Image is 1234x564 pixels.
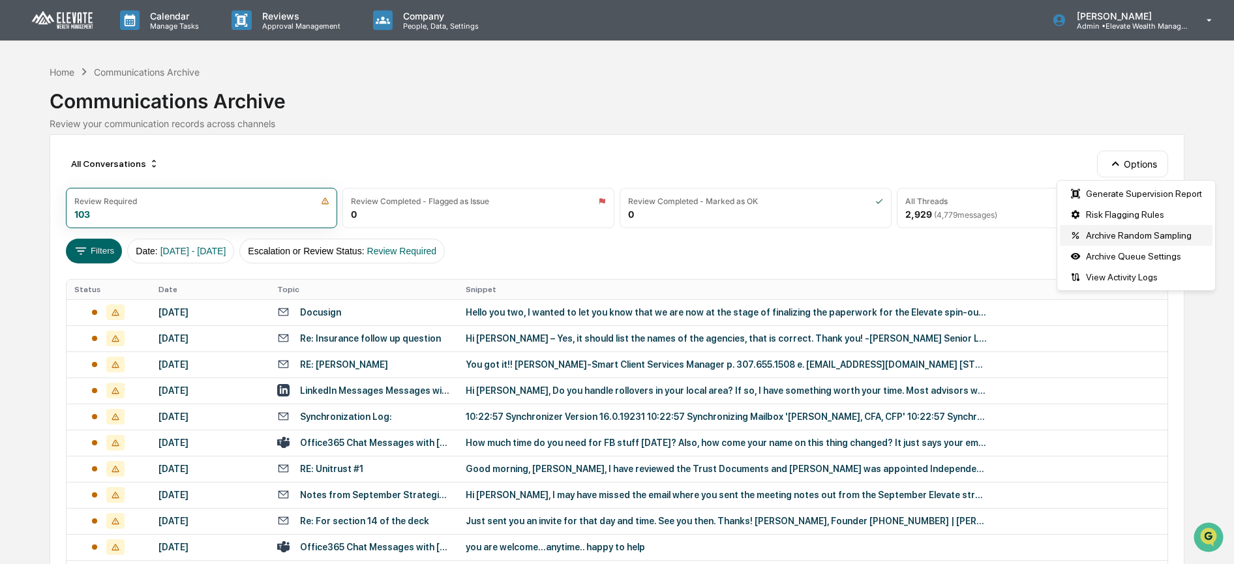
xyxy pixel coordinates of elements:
[92,220,158,231] a: Powered byPylon
[300,333,441,344] div: Re: Insurance follow up question
[466,490,987,500] div: Hi [PERSON_NAME], I may have missed the email where you sent the meeting notes out from the Septe...
[94,67,200,78] div: Communications Archive
[466,385,987,396] div: Hi [PERSON_NAME], Do you handle rollovers in your local area? If so, I have something worth your ...
[1060,183,1212,204] div: Generate Supervision Report
[158,438,262,448] div: [DATE]
[89,159,167,183] a: 🗄️Attestations
[466,542,987,552] div: you are welcome...anytime.. happy to help
[1060,225,1212,246] div: Archive Random Sampling
[158,359,262,370] div: [DATE]
[300,542,450,552] div: Office365 Chat Messages with [PERSON_NAME], CFA, CFP, [PERSON_NAME] on [DATE]
[13,100,37,123] img: 1746055101610-c473b297-6a78-478c-a979-82029cc54cd1
[466,438,987,448] div: How much time do you need for FB stuff [DATE]? Also, how come your name on this thing changed? It...
[300,438,450,448] div: Office365 Chat Messages with [PERSON_NAME], [PERSON_NAME], CFA, CFP on [DATE]
[598,197,606,205] img: icon
[158,516,262,526] div: [DATE]
[905,209,997,220] div: 2,929
[300,385,450,396] div: LinkedIn Messages Messages with [PERSON_NAME], [PERSON_NAME], CFP®
[31,10,94,31] img: logo
[466,333,987,344] div: Hi [PERSON_NAME] – Yes, it should list the names of the agencies, that is correct. Thank you! -[P...
[158,464,262,474] div: [DATE]
[160,246,226,256] span: [DATE] - [DATE]
[393,10,485,22] p: Company
[1060,267,1212,288] div: View Activity Logs
[466,359,987,370] div: You got it!! [PERSON_NAME]-Smart Client Services Manager p. 307.655.1508 e. [EMAIL_ADDRESS][DOMAI...
[158,307,262,318] div: [DATE]
[466,464,987,474] div: Good morning, [PERSON_NAME], I have reviewed the Trust Documents and [PERSON_NAME] was appointed ...
[8,184,87,207] a: 🔎Data Lookup
[8,159,89,183] a: 🖐️Preclearance
[13,166,23,176] div: 🖐️
[458,280,1167,299] th: Snippet
[300,490,450,500] div: Notes from September Strategic Planning
[466,516,987,526] div: Just sent you an invite for that day and time. See you then. Thanks! [PERSON_NAME], Founder [PHON...
[44,100,214,113] div: Start new chat
[108,164,162,177] span: Attestations
[158,542,262,552] div: [DATE]
[1060,204,1212,225] div: Risk Flagging Rules
[222,104,237,119] button: Start new chat
[1060,246,1212,267] div: Archive Queue Settings
[252,22,347,31] p: Approval Management
[1097,151,1168,177] button: Options
[252,10,347,22] p: Reviews
[905,196,948,206] div: All Threads
[74,196,137,206] div: Review Required
[95,166,105,176] div: 🗄️
[300,359,388,370] div: RE: [PERSON_NAME]
[466,411,987,422] div: 10:22:57 Synchronizer Version 16.0.19231 10:22:57 Synchronizing Mailbox '[PERSON_NAME], CFA, CFP'...
[44,113,165,123] div: We're available if you need us!
[1066,22,1188,31] p: Admin • Elevate Wealth Management
[151,280,269,299] th: Date
[300,516,429,526] div: Re: For section 14 of the deck
[239,239,445,263] button: Escalation or Review Status:Review Required
[466,307,987,318] div: Hello you two, I wanted to let you know that we are now at the stage of finalizing the paperwork ...
[50,118,1185,129] div: Review your communication records across channels
[50,79,1185,113] div: Communications Archive
[1066,10,1188,22] p: [PERSON_NAME]
[13,190,23,201] div: 🔎
[26,189,82,202] span: Data Lookup
[158,411,262,422] div: [DATE]
[300,307,341,318] div: Docusign
[26,164,84,177] span: Preclearance
[367,246,437,256] span: Review Required
[13,27,237,48] p: How can we help?
[628,196,758,206] div: Review Completed - Marked as OK
[269,280,458,299] th: Topic
[300,464,363,474] div: RE: Unitrust #1
[140,22,205,31] p: Manage Tasks
[321,197,329,205] img: icon
[50,67,74,78] div: Home
[158,385,262,396] div: [DATE]
[67,280,151,299] th: Status
[875,197,883,205] img: icon
[1192,521,1227,556] iframe: Open customer support
[628,209,634,220] div: 0
[351,196,489,206] div: Review Completed - Flagged as Issue
[934,210,997,220] span: ( 4,779 messages)
[393,22,485,31] p: People, Data, Settings
[158,333,262,344] div: [DATE]
[66,153,164,174] div: All Conversations
[351,209,357,220] div: 0
[300,411,392,422] div: Synchronization Log:
[1057,180,1216,291] div: Options
[66,239,123,263] button: Filters
[140,10,205,22] p: Calendar
[74,209,90,220] div: 103
[158,490,262,500] div: [DATE]
[130,221,158,231] span: Pylon
[127,239,234,263] button: Date:[DATE] - [DATE]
